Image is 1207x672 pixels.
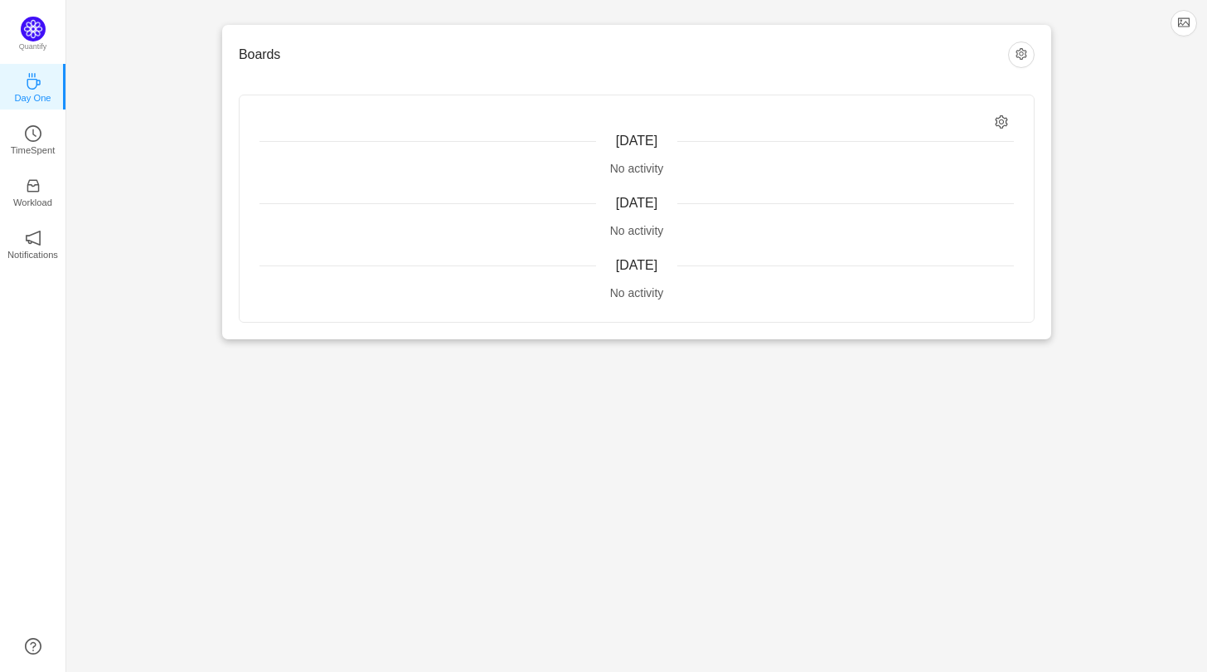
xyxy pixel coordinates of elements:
p: TimeSpent [11,143,56,158]
div: No activity [259,222,1014,240]
div: No activity [259,160,1014,178]
button: icon: picture [1171,10,1197,37]
div: No activity [259,285,1014,302]
p: Day One [14,90,51,105]
a: icon: inboxWorkload [25,183,41,199]
a: icon: notificationNotifications [25,235,41,251]
span: [DATE] [616,134,657,148]
i: icon: coffee [25,73,41,90]
button: icon: setting [1008,41,1035,68]
a: icon: clock-circleTimeSpent [25,130,41,147]
a: icon: coffeeDay One [25,78,41,95]
span: [DATE] [616,258,657,272]
i: icon: notification [25,230,41,246]
a: icon: question-circle [25,638,41,655]
img: Quantify [21,17,46,41]
h3: Boards [239,46,1008,63]
p: Workload [13,195,52,210]
i: icon: inbox [25,178,41,194]
i: icon: clock-circle [25,125,41,142]
span: [DATE] [616,196,657,210]
p: Notifications [7,247,58,262]
p: Quantify [19,41,47,53]
i: icon: setting [995,115,1009,129]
